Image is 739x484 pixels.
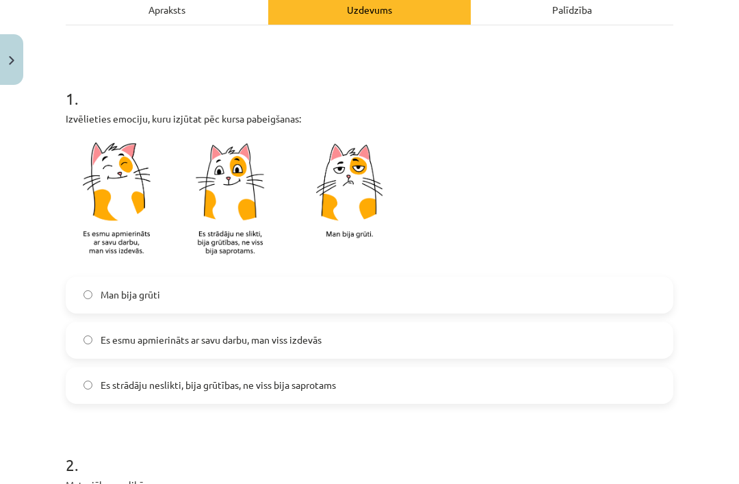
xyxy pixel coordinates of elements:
input: Es strādāju neslikti, bija grūtības, ne viss bija saprotams [83,381,92,390]
span: Man bija grūti [101,288,160,302]
span: Es esmu apmierināts ar savu darbu, man viss izdevās [101,333,322,347]
input: Man bija grūti [83,290,92,299]
input: Es esmu apmierināts ar savu darbu, man viss izdevās [83,335,92,344]
p: Izvēlieties emociju, kuru izjūtat pēc kursa pabeigšanas: [66,112,673,126]
span: Es strādāju neslikti, bija grūtības, ne viss bija saprotams [101,378,336,392]
img: icon-close-lesson-0947bae3869378f0d4975bcd49f059093ad1ed9edebbc8119c70593378902aed.svg [9,56,14,65]
h1: 1 . [66,65,673,107]
h1: 2 . [66,431,673,474]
